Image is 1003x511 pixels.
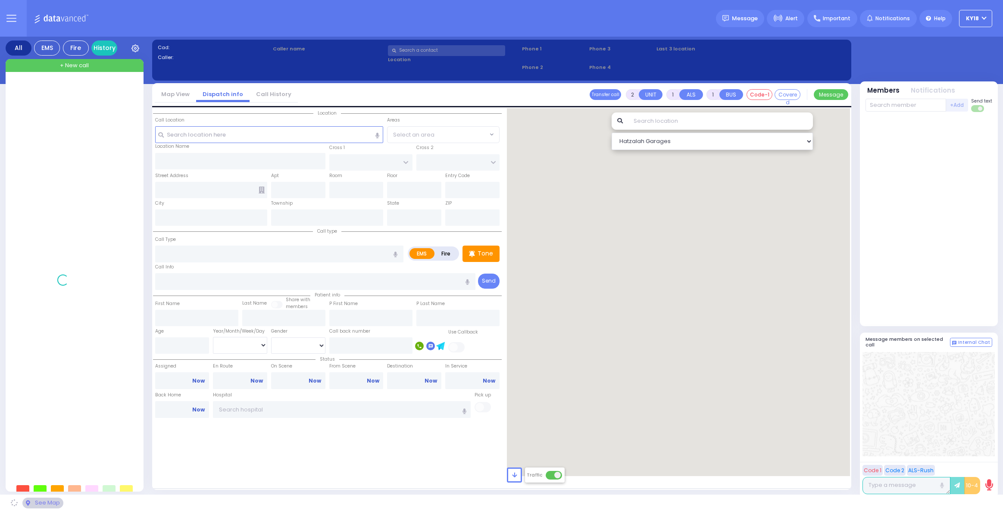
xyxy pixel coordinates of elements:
label: Traffic [527,472,542,478]
a: Now [483,377,495,385]
div: Fire [63,41,89,56]
button: Covered [775,89,800,100]
span: Other building occupants [259,187,265,193]
span: Call type [313,228,341,234]
label: From Scene [329,363,384,370]
label: Entry Code [445,172,470,179]
button: Transfer call [590,89,621,100]
label: City [155,200,164,207]
span: Patient info [310,292,344,298]
label: Caller: [158,54,270,61]
span: Important [823,15,850,22]
div: All [6,41,31,56]
div: See map [22,498,63,508]
label: Call Location [155,117,184,124]
label: P First Name [329,300,358,307]
label: Call Type [155,236,176,243]
span: KY18 [966,15,979,22]
input: Search location here [155,126,384,143]
label: Last 3 location [656,45,751,53]
span: Phone 4 [589,64,653,71]
a: Now [367,377,379,385]
label: Location [388,56,519,63]
label: Destination [387,363,441,370]
label: In Service [445,363,500,370]
span: + New call [60,61,89,70]
label: Street Address [155,172,188,179]
label: Back Home [155,392,209,399]
button: ALS-Rush [907,465,935,476]
label: Age [155,328,164,335]
label: First Name [155,300,180,307]
label: Cad: [158,44,270,51]
img: Logo [34,13,91,24]
span: Status [316,356,339,362]
a: Now [250,377,263,385]
span: Location [313,110,341,116]
span: Phone 2 [522,64,586,71]
p: Tone [478,249,493,258]
span: Phone 3 [589,45,653,53]
label: Call Info [155,264,174,271]
span: Send text [971,98,992,104]
label: Caller name [273,45,385,53]
a: Now [425,377,437,385]
a: Now [192,377,205,385]
button: Notifications [911,86,955,96]
a: Dispatch info [196,90,250,98]
label: Pick up [475,392,491,399]
button: Code-1 [747,89,772,100]
span: Select an area [393,131,434,139]
label: Call back number [329,328,370,335]
h5: Message members on selected call [866,337,950,348]
button: UNIT [639,89,662,100]
span: members [286,303,308,310]
button: Code 2 [884,465,906,476]
button: BUS [719,89,743,100]
input: Search hospital [213,401,470,418]
button: Code 1 [862,465,883,476]
div: Year/Month/Week/Day [213,328,267,335]
button: KY18 [959,10,992,27]
input: Search a contact [388,45,505,56]
label: En Route [213,363,267,370]
span: Phone 1 [522,45,586,53]
label: Cross 2 [416,144,434,151]
label: ZIP [445,200,452,207]
span: Help [934,15,946,22]
span: Internal Chat [958,340,990,346]
input: Search member [866,99,946,112]
a: Now [309,377,321,385]
a: History [91,41,117,56]
a: Now [192,406,205,414]
label: Use Callback [448,329,478,336]
label: Assigned [155,363,209,370]
label: Last Name [242,300,267,307]
img: comment-alt.png [952,341,956,345]
label: Gender [271,328,287,335]
label: Hospital [213,392,232,399]
a: Call History [250,90,298,98]
button: Send [478,274,500,289]
small: Share with [286,296,310,303]
span: Message [732,14,758,23]
label: On Scene [271,363,325,370]
label: P Last Name [416,300,445,307]
button: Internal Chat [950,338,992,347]
label: EMS [409,248,434,259]
label: Areas [387,117,400,124]
label: Cross 1 [329,144,345,151]
button: Members [867,86,900,96]
label: Turn off text [971,104,985,113]
img: message.svg [722,15,729,22]
label: Apt [271,172,279,179]
input: Search location [628,112,813,130]
label: Floor [387,172,397,179]
label: Room [329,172,342,179]
span: Notifications [875,15,910,22]
div: EMS [34,41,60,56]
label: Township [271,200,293,207]
button: Message [814,89,848,100]
span: Alert [785,15,798,22]
a: Map View [155,90,196,98]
